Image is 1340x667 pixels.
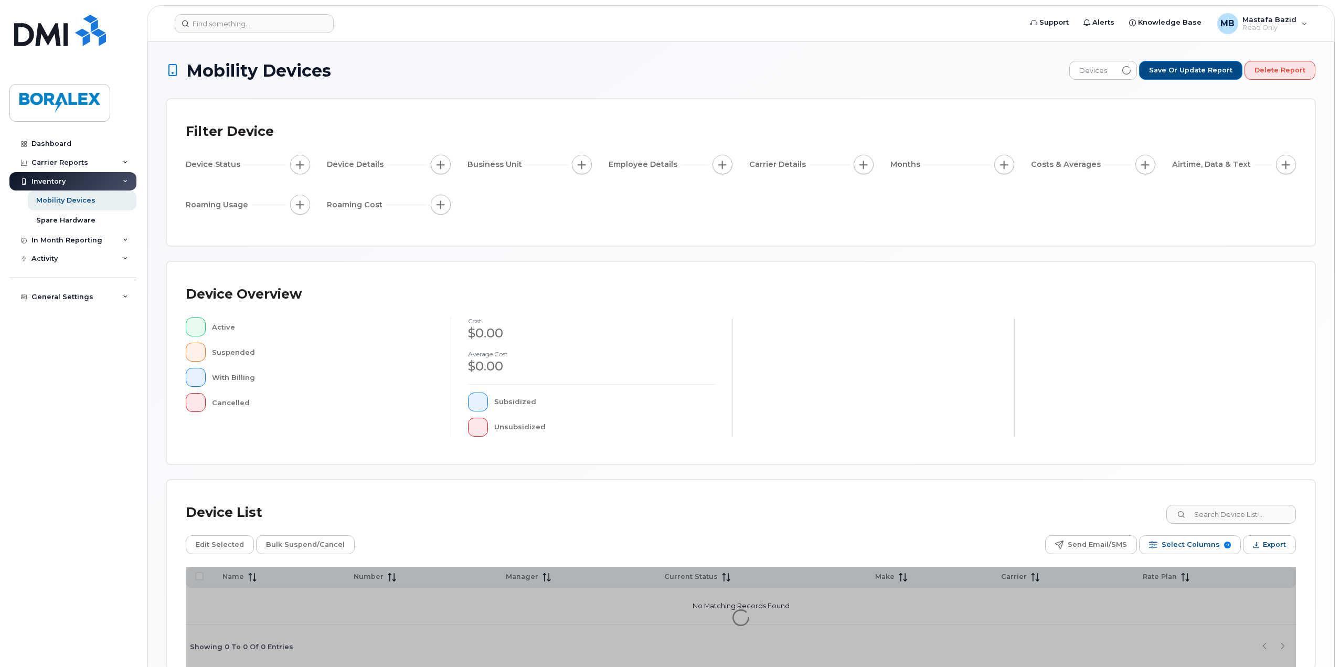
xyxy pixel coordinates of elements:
button: Send Email/SMS [1045,535,1137,554]
span: Roaming Cost [327,199,386,210]
span: Employee Details [609,159,680,170]
button: Save or Update Report [1139,61,1242,80]
span: Edit Selected [196,537,244,553]
div: $0.00 [468,324,716,342]
button: Delete Report [1245,61,1315,80]
button: Edit Selected [186,535,254,554]
h4: Average cost [468,351,716,357]
div: $0.00 [468,357,716,375]
span: Business Unit [467,159,525,170]
span: Devices [1070,61,1116,80]
span: Months [890,159,923,170]
span: Costs & Averages [1031,159,1104,170]
span: Save or Update Report [1149,66,1232,75]
span: Airtime, Data & Text [1172,159,1254,170]
span: Mobility Devices [186,61,331,80]
input: Search Device List ... [1166,505,1296,524]
button: Export [1243,535,1296,554]
span: Device Details [327,159,387,170]
span: Send Email/SMS [1068,537,1127,553]
div: Device Overview [186,281,302,308]
span: 9 [1224,542,1231,548]
button: Select Columns 9 [1139,535,1241,554]
div: Device List [186,499,262,526]
div: Cancelled [212,393,434,412]
div: With Billing [212,368,434,387]
div: Unsubsidized [494,418,716,437]
span: Bulk Suspend/Cancel [266,537,345,553]
span: Delete Report [1254,66,1305,75]
span: Carrier Details [749,159,809,170]
span: Export [1263,537,1286,553]
div: Suspended [212,343,434,362]
div: Subsidized [494,393,716,411]
h4: cost [468,317,716,324]
div: Active [212,317,434,336]
div: Filter Device [186,118,274,145]
span: Select Columns [1162,537,1220,553]
span: Device Status [186,159,243,170]
span: Roaming Usage [186,199,251,210]
button: Bulk Suspend/Cancel [256,535,355,554]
